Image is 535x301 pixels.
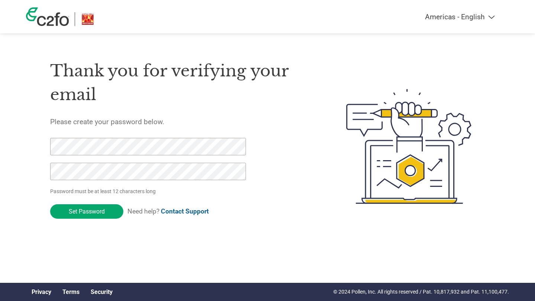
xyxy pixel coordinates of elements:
h1: Thank you for verifying your email [50,59,311,107]
img: ABLBL [81,12,95,26]
input: Set Password [50,204,123,219]
img: create-password [333,48,485,245]
img: c2fo logo [26,7,69,26]
a: Terms [62,288,80,295]
h5: Please create your password below. [50,118,311,126]
a: Security [91,288,113,295]
a: Privacy [32,288,51,295]
p: © 2024 Pollen, Inc. All rights reserved / Pat. 10,817,932 and Pat. 11,100,477. [333,288,509,296]
a: Contact Support [161,208,209,215]
span: Need help? [127,208,209,215]
p: Password must be at least 12 characters long [50,188,249,195]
